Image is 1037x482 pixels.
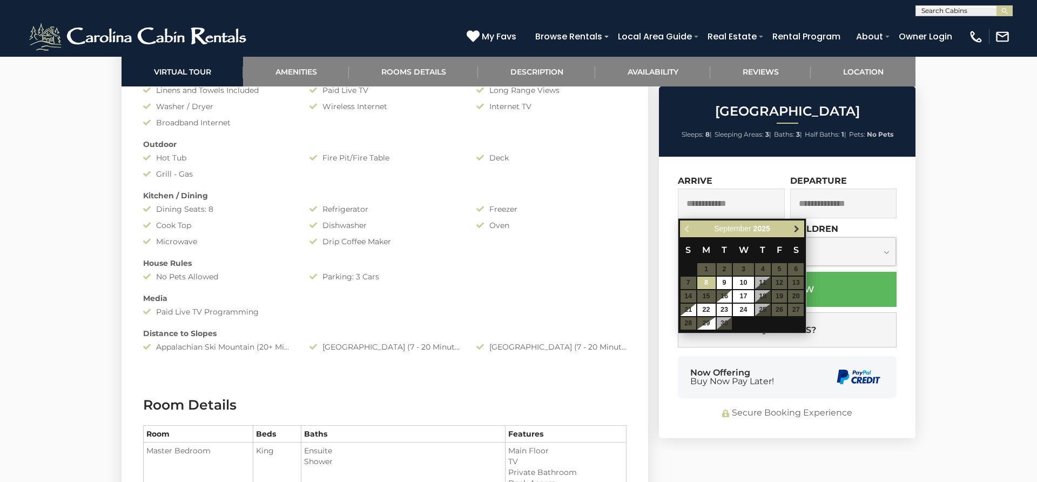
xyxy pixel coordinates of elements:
[595,57,710,86] a: Availability
[301,271,468,282] div: Parking: 3 Cars
[612,27,697,46] a: Local Area Guide
[702,27,762,46] a: Real Estate
[468,204,635,215] div: Freezer
[482,30,516,43] span: My Favs
[690,369,774,386] div: Now Offering
[301,220,468,231] div: Dishwasher
[765,130,769,138] strong: 3
[790,222,803,236] a: Next
[790,224,838,234] label: Children
[135,152,301,163] div: Hot Tub
[256,446,274,456] span: King
[995,29,1010,44] img: mail-regular-white.png
[135,117,301,128] div: Broadband Internet
[301,152,468,163] div: Fire Pit/Fire Table
[697,304,716,316] a: 22
[968,29,984,44] img: phone-regular-white.png
[468,101,635,112] div: Internet TV
[697,277,716,289] a: 8
[893,27,958,46] a: Owner Login
[135,342,301,352] div: Appalachian Ski Mountain (20+ Minute Drive)
[135,328,635,339] div: Distance to Slopes
[733,304,753,316] a: 24
[717,277,732,289] a: 9
[811,57,915,86] a: Location
[739,245,749,255] span: Wednesday
[710,57,811,86] a: Reviews
[792,225,801,233] span: Next
[733,277,753,289] a: 10
[304,456,502,467] li: Shower
[508,456,623,467] li: TV
[841,130,844,138] strong: 1
[508,445,623,456] li: Main Floor
[135,306,301,317] div: Paid Live TV Programming
[685,245,691,255] span: Sunday
[760,245,765,255] span: Thursday
[682,128,712,142] li: |
[135,85,301,96] div: Linens and Towels Included
[678,176,712,186] label: Arrive
[301,85,468,96] div: Paid Live TV
[753,224,770,233] span: 2025
[135,271,301,282] div: No Pets Allowed
[774,128,802,142] li: |
[301,426,506,443] th: Baths
[135,169,301,179] div: Grill - Gas
[144,426,253,443] th: Room
[849,130,865,138] span: Pets:
[468,220,635,231] div: Oven
[682,130,704,138] span: Sleeps:
[468,342,635,352] div: [GEOGRAPHIC_DATA] (7 - 20 Minute Drive)
[253,426,301,443] th: Beds
[805,128,846,142] li: |
[867,130,893,138] strong: No Pets
[805,130,840,138] span: Half Baths:
[135,258,635,269] div: House Rules
[301,101,468,112] div: Wireless Internet
[304,445,502,456] li: Ensuite
[467,30,519,44] a: My Favs
[135,139,635,150] div: Outdoor
[705,130,710,138] strong: 8
[662,104,913,118] h2: [GEOGRAPHIC_DATA]
[530,27,608,46] a: Browse Rentals
[851,27,888,46] a: About
[717,290,732,303] a: 16
[135,236,301,247] div: Microwave
[717,304,732,316] a: 23
[243,57,349,86] a: Amenities
[793,245,799,255] span: Saturday
[777,245,782,255] span: Friday
[690,377,774,386] span: Buy Now Pay Later!
[506,426,627,443] th: Features
[733,290,753,303] a: 17
[697,317,716,330] a: 29
[135,293,635,304] div: Media
[122,57,243,86] a: Virtual Tour
[27,21,251,53] img: White-1-2.png
[135,101,301,112] div: Washer / Dryer
[143,396,627,414] h3: Room Details
[714,224,751,233] span: September
[790,176,847,186] label: Departure
[301,342,468,352] div: [GEOGRAPHIC_DATA] (7 - 20 Minute Drive)
[715,128,771,142] li: |
[468,85,635,96] div: Long Range Views
[135,190,635,201] div: Kitchen / Dining
[349,57,478,86] a: Rooms Details
[301,236,468,247] div: Drip Coffee Maker
[722,245,727,255] span: Tuesday
[702,245,710,255] span: Monday
[715,130,764,138] span: Sleeping Areas:
[678,407,897,419] div: Secure Booking Experience
[681,304,696,316] a: 21
[468,152,635,163] div: Deck
[767,27,846,46] a: Rental Program
[508,467,623,478] li: Private Bathroom
[301,204,468,215] div: Refrigerator
[774,130,794,138] span: Baths:
[796,130,800,138] strong: 3
[135,220,301,231] div: Cook Top
[478,57,595,86] a: Description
